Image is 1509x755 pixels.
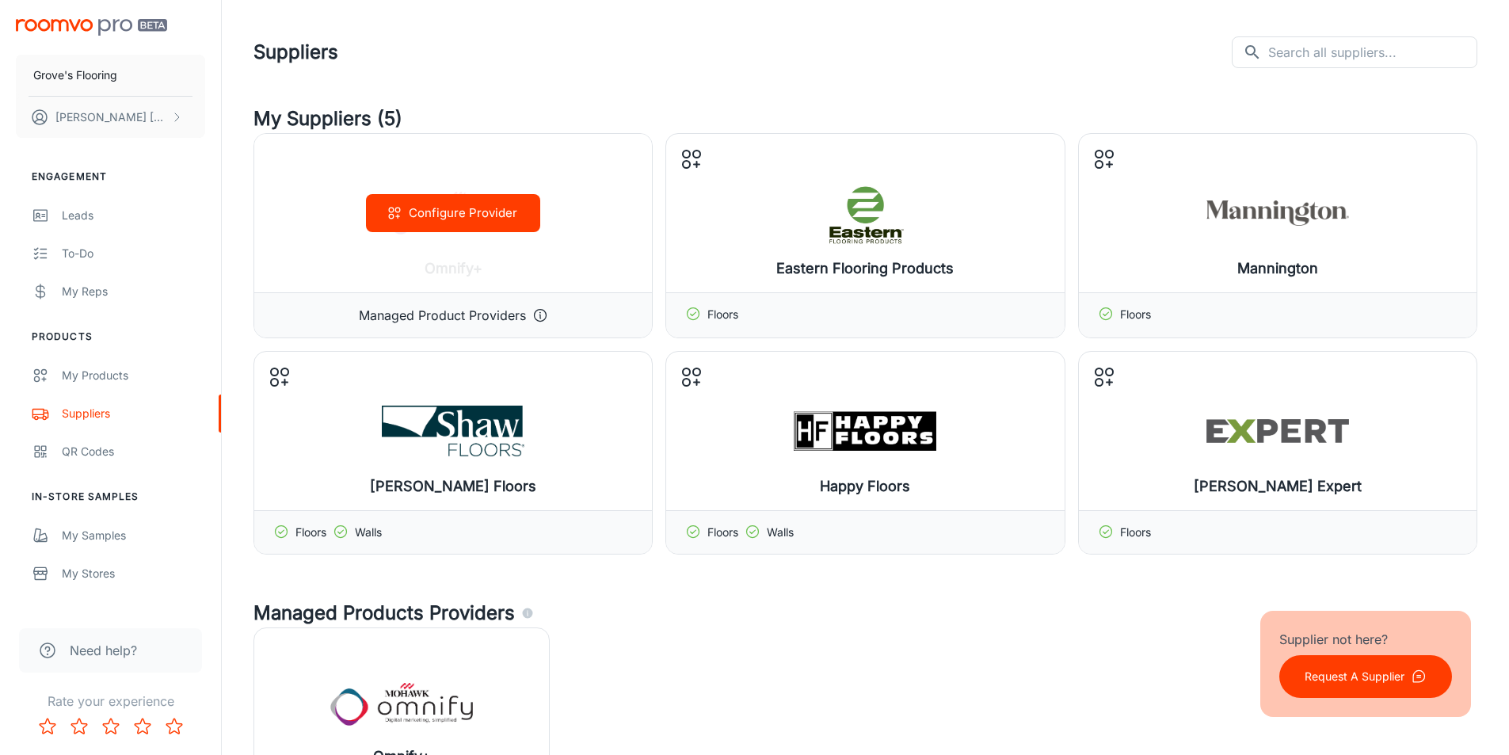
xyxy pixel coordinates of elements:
[330,673,473,736] img: Omnify+
[1120,524,1151,541] p: Floors
[707,524,738,541] p: Floors
[62,283,205,300] div: My Reps
[33,67,117,84] p: Grove's Flooring
[16,19,167,36] img: Roomvo PRO Beta
[95,711,127,742] button: Rate 3 star
[158,711,190,742] button: Rate 5 star
[521,599,534,627] div: Agencies and suppliers who work with us to automatically identify the specific products you carry
[253,599,1477,627] h4: Managed Products Providers
[62,405,205,422] div: Suppliers
[707,306,738,325] p: Floors
[355,524,382,541] p: Walls
[1268,36,1477,68] input: Search all suppliers...
[62,565,205,582] div: My Stores
[1305,668,1404,685] p: Request A Supplier
[62,245,205,262] div: To-do
[13,692,208,711] p: Rate your experience
[366,194,540,232] button: Configure Provider
[70,641,137,660] span: Need help?
[32,711,63,742] button: Rate 1 star
[62,527,205,544] div: My Samples
[253,38,338,67] h1: Suppliers
[295,524,326,541] p: Floors
[1279,630,1452,649] p: Supplier not here?
[253,105,1477,133] h4: My Suppliers (5)
[1120,306,1151,325] p: Floors
[359,306,526,325] p: Managed Product Providers
[16,97,205,138] button: [PERSON_NAME] [PERSON_NAME]
[62,367,205,384] div: My Products
[767,524,794,541] p: Walls
[63,711,95,742] button: Rate 2 star
[1279,655,1452,698] button: Request A Supplier
[127,711,158,742] button: Rate 4 star
[62,443,205,460] div: QR Codes
[16,55,205,96] button: Grove's Flooring
[55,109,167,126] p: [PERSON_NAME] [PERSON_NAME]
[62,207,205,224] div: Leads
